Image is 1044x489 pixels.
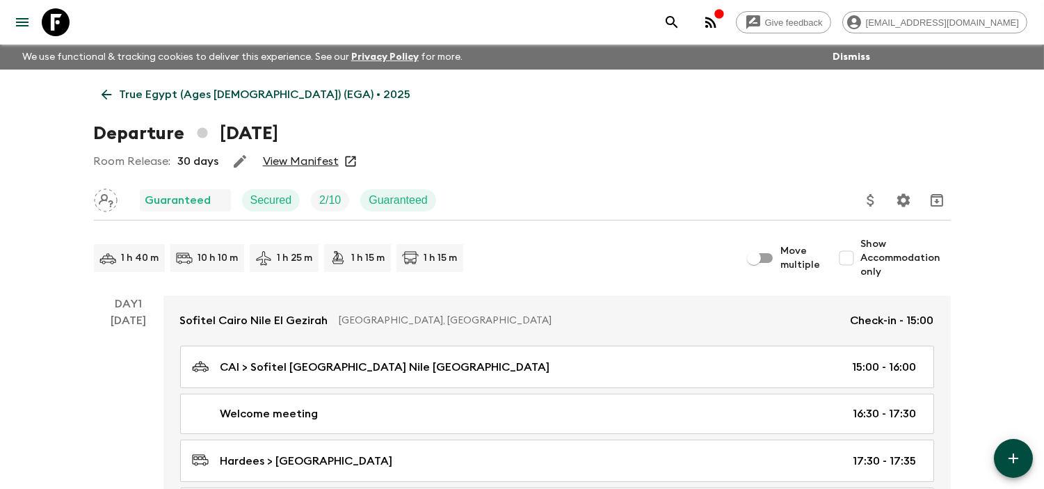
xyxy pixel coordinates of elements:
a: True Egypt (Ages [DEMOGRAPHIC_DATA]) (EGA) • 2025 [94,81,419,109]
button: menu [8,8,36,36]
p: 2 / 10 [319,192,341,209]
p: 17:30 - 17:35 [853,453,917,470]
a: Sofitel Cairo Nile El Gezirah[GEOGRAPHIC_DATA], [GEOGRAPHIC_DATA]Check-in - 15:00 [163,296,951,346]
div: Trip Fill [311,189,349,211]
div: [EMAIL_ADDRESS][DOMAIN_NAME] [842,11,1027,33]
div: Secured [242,189,300,211]
a: CAI > Sofitel [GEOGRAPHIC_DATA] Nile [GEOGRAPHIC_DATA]15:00 - 16:00 [180,346,934,388]
p: 1 h 40 m [122,251,159,265]
p: 15:00 - 16:00 [853,359,917,376]
button: Update Price, Early Bird Discount and Costs [857,186,885,214]
p: Guaranteed [369,192,428,209]
button: Settings [890,186,917,214]
a: Hardees > [GEOGRAPHIC_DATA]17:30 - 17:35 [180,440,934,482]
button: Dismiss [829,47,874,67]
p: True Egypt (Ages [DEMOGRAPHIC_DATA]) (EGA) • 2025 [120,86,411,103]
a: Welcome meeting16:30 - 17:30 [180,394,934,434]
span: Move multiple [781,244,821,272]
p: Hardees > [GEOGRAPHIC_DATA] [220,453,393,470]
p: CAI > Sofitel [GEOGRAPHIC_DATA] Nile [GEOGRAPHIC_DATA] [220,359,550,376]
span: Show Accommodation only [860,237,951,279]
h1: Departure [DATE] [94,120,278,147]
p: 30 days [178,153,219,170]
span: Give feedback [757,17,830,28]
button: search adventures [658,8,686,36]
p: Sofitel Cairo Nile El Gezirah [180,312,328,329]
p: 1 h 15 m [424,251,458,265]
span: Assign pack leader [94,193,118,204]
p: 16:30 - 17:30 [853,406,917,422]
p: 1 h 15 m [352,251,385,265]
p: Day 1 [94,296,163,312]
p: Guaranteed [145,192,211,209]
a: Give feedback [736,11,831,33]
p: [GEOGRAPHIC_DATA], [GEOGRAPHIC_DATA] [339,314,840,328]
button: Archive (Completed, Cancelled or Unsynced Departures only) [923,186,951,214]
p: Room Release: [94,153,171,170]
a: View Manifest [263,154,339,168]
p: Check-in - 15:00 [851,312,934,329]
p: We use functional & tracking cookies to deliver this experience. See our for more. [17,45,468,70]
p: 1 h 25 m [278,251,313,265]
p: Welcome meeting [220,406,319,422]
span: [EMAIL_ADDRESS][DOMAIN_NAME] [858,17,1027,28]
p: 10 h 10 m [198,251,239,265]
p: Secured [250,192,292,209]
a: Privacy Policy [351,52,419,62]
